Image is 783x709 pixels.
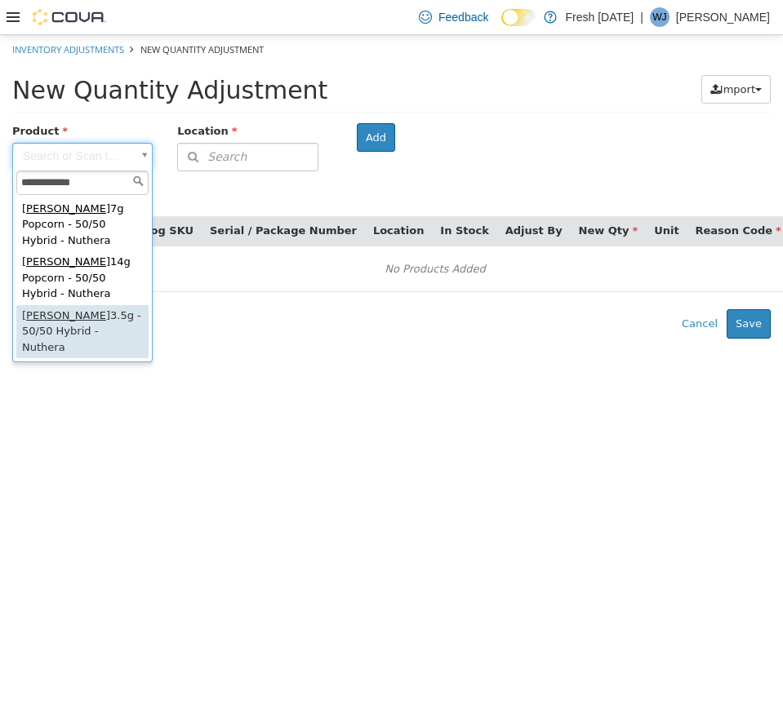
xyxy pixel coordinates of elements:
[438,9,488,25] span: Feedback
[650,7,670,27] div: Wyatt James
[16,216,149,270] div: 14g Popcorn - 50/50 Hybrid - Nuthera
[501,26,502,27] span: Dark Mode
[640,7,643,27] p: |
[22,167,110,179] span: [PERSON_NAME]
[22,220,110,233] span: [PERSON_NAME]
[565,7,634,27] p: Fresh [DATE]
[412,1,495,33] a: Feedback
[501,9,536,26] input: Dark Mode
[16,270,149,324] div: 3.5g - 50/50 Hybrid - Nuthera
[676,7,770,27] p: [PERSON_NAME]
[16,163,149,217] div: 7g Popcorn - 50/50 Hybrid - Nuthera
[33,9,106,25] img: Cova
[22,274,110,286] span: [PERSON_NAME]
[652,7,666,27] span: WJ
